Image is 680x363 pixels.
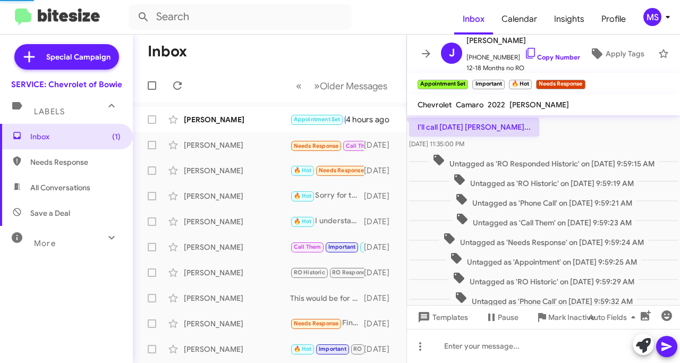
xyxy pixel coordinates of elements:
span: Special Campaign [46,52,110,62]
span: Untagged as 'Call Them' on [DATE] 9:59:23 AM [452,213,636,228]
span: RO Historic [294,269,325,276]
span: 🔥 Hot [363,243,381,250]
div: [PERSON_NAME] [184,140,290,150]
div: Great! [290,164,364,176]
div: [DATE] [364,267,398,278]
a: Insights [546,4,593,35]
span: Untagged as 'RO Historic' on [DATE] 9:59:19 AM [449,173,638,189]
span: Important [319,345,346,352]
div: [DATE] [364,318,398,329]
span: Mark Inactive [548,308,595,327]
span: Appointment Set [294,116,341,123]
div: No problem :) [290,266,364,278]
span: Call Them [294,243,321,250]
button: Apply Tags [580,44,653,63]
small: 🔥 Hot [509,80,532,89]
span: Untagged as 'Phone Call' on [DATE] 9:59:32 AM [450,291,637,307]
span: Untagged as 'Appointment' on [DATE] 9:59:25 AM [446,252,641,267]
div: Yes [290,113,346,125]
span: Labels [34,107,65,116]
span: 🔥 Hot [294,345,312,352]
div: [PERSON_NAME] [184,267,290,278]
span: 12-18 Months no RO [466,63,580,73]
div: [DATE] [364,242,398,252]
span: More [34,239,56,248]
div: [PERSON_NAME] [184,191,290,201]
span: J [449,45,455,62]
div: [PERSON_NAME] [184,114,290,125]
div: SERVICE: Chevrolet of Bowie [11,79,122,90]
button: Templates [407,308,477,327]
span: RO Responded Historic [332,269,396,276]
div: [PERSON_NAME] [184,293,290,303]
span: Important [328,243,356,250]
div: [DATE] [364,293,398,303]
a: Copy Number [524,53,580,61]
small: Important [472,80,504,89]
a: Profile [593,4,634,35]
span: Save a Deal [30,208,70,218]
span: Inbox [30,131,121,142]
div: [DATE] [364,165,398,176]
span: Older Messages [320,80,387,92]
div: [PERSON_NAME] [184,216,290,227]
div: Finished now. Omw down [290,317,364,330]
span: Untagged as 'RO Historic' on [DATE] 9:59:29 AM [448,272,639,287]
button: Pause [477,308,527,327]
button: Next [308,75,394,97]
span: Needs Response [294,142,339,149]
div: [DATE] [364,191,398,201]
span: 🔥 Hot [294,192,312,199]
span: Templates [415,308,468,327]
span: All Conversations [30,182,90,193]
div: [PERSON_NAME] [184,318,290,329]
div: Inbound Call [290,138,364,151]
span: Needs Response [294,320,339,327]
span: [PHONE_NUMBER] [466,47,580,63]
nav: Page navigation example [290,75,394,97]
a: Inbox [454,4,493,35]
div: MS [643,8,661,26]
span: 🔥 Hot [294,167,312,174]
div: 2025 silverado [290,241,364,253]
span: Untagged as 'Phone Call' on [DATE] 9:59:21 AM [451,193,636,208]
div: [PERSON_NAME] [184,242,290,252]
span: Call Them [346,142,373,149]
small: Appointment Set [418,80,468,89]
button: MS [634,8,668,26]
a: Calendar [493,4,546,35]
span: Pause [498,308,518,327]
a: Special Campaign [14,44,119,70]
span: Needs Response [30,157,121,167]
span: [DATE] 11:35:00 PM [409,140,464,148]
div: [DATE] [364,140,398,150]
span: Auto Fields [589,308,640,327]
span: Untagged as 'Needs Response' on [DATE] 9:59:24 AM [439,232,648,248]
span: RO [353,345,362,352]
span: » [314,79,320,92]
button: Auto Fields [580,308,648,327]
span: Chevrolet [418,100,452,109]
div: [DATE] [364,216,398,227]
span: Camaro [456,100,483,109]
p: I'll call [DATE] [PERSON_NAME]... [409,117,539,137]
div: I understand, Thank you for letting us know. [290,215,364,227]
div: [DATE] [364,344,398,354]
span: Apply Tags [606,44,644,63]
div: This would be for general maintenance ( oil change service ) they will do a multipoint inspection... [290,293,364,303]
span: (1) [112,131,121,142]
small: Needs Response [536,80,585,89]
span: Needs Response [319,167,364,174]
span: 🔥 Hot [294,218,312,225]
button: Previous [290,75,308,97]
h1: Inbox [148,43,187,60]
div: 4 hours ago [346,114,398,125]
span: Untagged as 'RO Responded Historic' on [DATE] 9:59:15 AM [428,154,659,169]
div: Okay thank you for the heads up. We'll see you soon [290,343,364,355]
span: « [296,79,302,92]
button: Mark Inactive [527,308,603,327]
